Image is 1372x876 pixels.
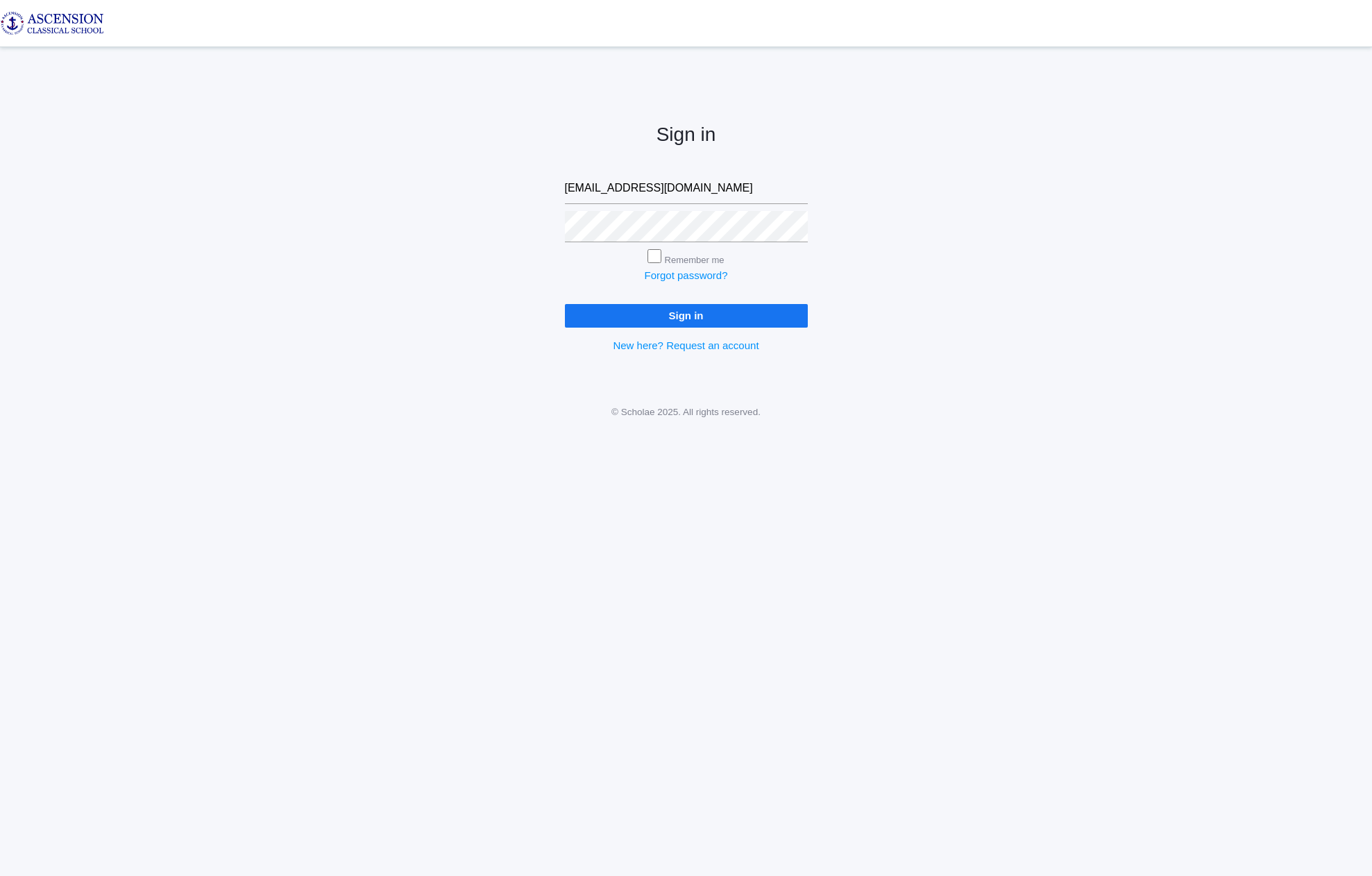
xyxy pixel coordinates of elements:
a: New here? Request an account [613,339,759,351]
label: Remember me [665,255,725,265]
input: Email address [565,173,808,204]
input: Sign in [565,304,808,327]
a: Forgot password? [644,269,727,281]
h2: Sign in [565,124,808,146]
